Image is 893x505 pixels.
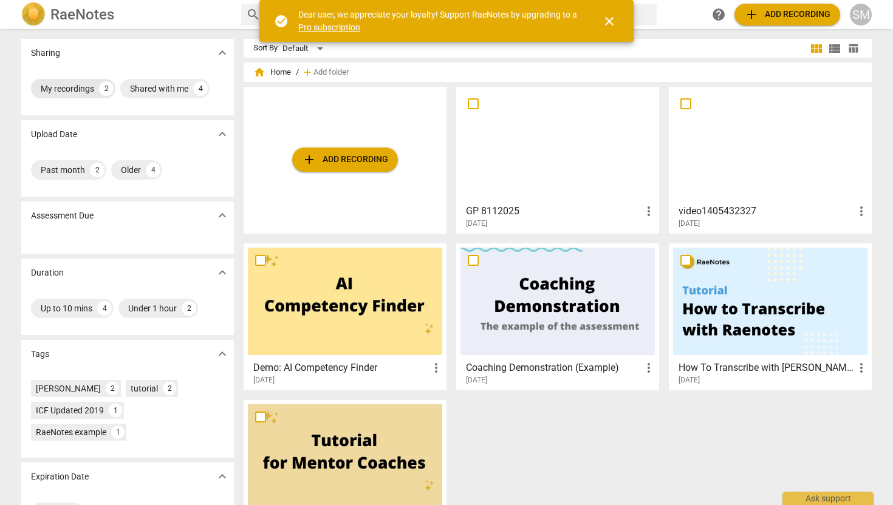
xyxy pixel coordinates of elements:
span: more_vert [854,361,869,375]
div: 2 [163,382,176,395]
span: expand_more [215,469,230,484]
h3: GP 8112025 [466,204,642,219]
div: Dear user, we appreciate your loyalty! Support RaeNotes by upgrading to a [298,8,580,33]
h3: video1405432327 [679,204,854,219]
div: Older [121,164,141,176]
span: add [301,66,313,78]
div: [PERSON_NAME] [36,382,101,395]
div: My recordings [41,83,94,95]
a: GP 8112025[DATE] [460,91,655,228]
h3: Coaching Demonstration (Example) [466,361,642,375]
a: How To Transcribe with [PERSON_NAME][DATE] [673,248,867,385]
span: check_circle [274,14,289,29]
p: Assessment Due [31,209,94,222]
span: [DATE] [679,219,700,229]
div: tutorial [131,382,158,395]
img: Logo [21,2,46,27]
div: 4 [97,301,112,316]
span: add [744,7,759,22]
span: expand_more [215,265,230,280]
span: expand_more [215,347,230,361]
span: view_module [809,41,824,56]
div: 2 [90,163,104,177]
p: Sharing [31,47,60,59]
span: view_list [827,41,842,56]
button: Upload [292,147,398,172]
span: Add recording [302,152,388,167]
p: Upload Date [31,128,77,141]
span: / [296,68,299,77]
div: 2 [99,81,114,96]
div: 4 [146,163,160,177]
h3: Demo: AI Competency Finder [253,361,429,375]
button: Show more [213,44,231,62]
div: Sort By [253,44,278,53]
div: 1 [109,404,122,417]
a: Pro subscription [298,22,360,32]
span: search [246,7,261,22]
div: RaeNotes example [36,426,106,438]
div: Up to 10 mins [41,302,92,314]
button: Show more [213,206,231,225]
div: Past month [41,164,85,176]
h3: How To Transcribe with RaeNotes [679,361,854,375]
span: more_vert [642,204,656,219]
button: SM [850,4,872,25]
span: help [711,7,726,22]
span: [DATE] [466,375,487,385]
span: expand_more [215,127,230,141]
button: Show more [213,125,231,143]
p: Expiration Date [31,470,89,483]
span: more_vert [429,361,443,375]
button: Close [595,7,624,36]
span: Add recording [744,7,830,22]
span: [DATE] [679,375,700,385]
a: Help [708,4,730,25]
p: Tags [31,348,49,361]
p: Duration [31,266,64,279]
button: Show more [213,345,231,363]
button: Show more [213,467,231,486]
div: 2 [182,301,196,316]
span: add [302,152,316,167]
span: expand_more [215,46,230,60]
a: video1405432327[DATE] [673,91,867,228]
button: List view [826,39,844,58]
div: ICF Updated 2019 [36,404,104,416]
h2: RaeNotes [50,6,114,23]
div: 2 [106,382,119,395]
span: close [602,14,617,29]
a: Coaching Demonstration (Example)[DATE] [460,248,655,385]
span: [DATE] [253,375,275,385]
button: Table view [844,39,862,58]
div: 4 [193,81,208,96]
span: [DATE] [466,219,487,229]
a: LogoRaeNotes [21,2,231,27]
div: 1 [111,425,125,439]
div: Ask support [782,492,874,505]
button: Show more [213,263,231,282]
div: Default [282,39,327,58]
span: more_vert [854,204,869,219]
div: Under 1 hour [128,302,177,314]
span: Home [253,66,291,78]
span: more_vert [642,361,656,375]
span: home [253,66,265,78]
button: Upload [734,4,840,25]
a: Demo: AI Competency Finder[DATE] [248,248,442,385]
span: Add folder [313,68,349,77]
span: expand_more [215,208,230,223]
div: Shared with me [130,83,188,95]
button: Tile view [807,39,826,58]
span: table_chart [847,42,859,54]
